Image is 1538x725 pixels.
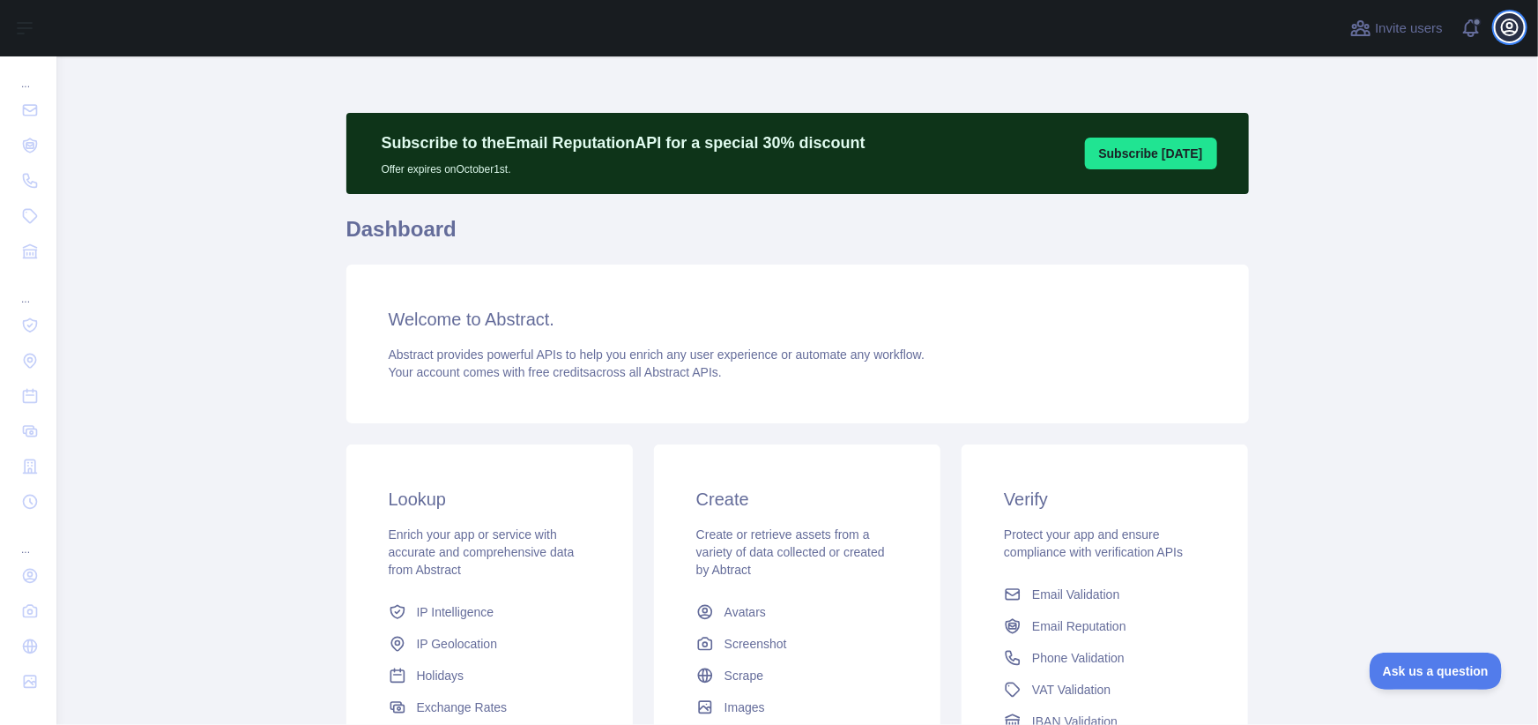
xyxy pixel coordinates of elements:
[389,487,591,512] h3: Lookup
[724,635,787,653] span: Screenshot
[389,365,722,379] span: Your account comes with across all Abstract APIs.
[1375,19,1443,39] span: Invite users
[529,365,590,379] span: free credits
[689,596,905,628] a: Avatars
[1004,487,1206,512] h3: Verify
[382,691,598,723] a: Exchange Rates
[1032,649,1125,667] span: Phone Validation
[1370,653,1503,690] iframe: Toggle Customer Support
[1347,14,1446,42] button: Invite users
[389,348,925,362] span: Abstract provides powerful APIs to help you enrich any user experience or automate any workflow.
[417,667,464,684] span: Holidays
[997,674,1213,706] a: VAT Validation
[1032,617,1126,635] span: Email Reputation
[382,660,598,691] a: Holidays
[14,271,42,306] div: ...
[14,56,42,91] div: ...
[696,487,898,512] h3: Create
[417,635,498,653] span: IP Geolocation
[1032,681,1111,699] span: VAT Validation
[1004,527,1183,559] span: Protect your app and ensure compliance with verification APIs
[14,521,42,557] div: ...
[346,215,1249,258] h1: Dashboard
[724,699,765,716] span: Images
[417,699,508,716] span: Exchange Rates
[997,642,1213,674] a: Phone Validation
[1032,586,1119,603] span: Email Validation
[997,579,1213,610] a: Email Validation
[382,155,866,176] p: Offer expires on October 1st.
[389,307,1207,332] h3: Welcome to Abstract.
[389,527,575,577] span: Enrich your app or service with accurate and comprehensive data from Abstract
[724,603,766,621] span: Avatars
[696,527,885,577] span: Create or retrieve assets from a variety of data collected or created by Abtract
[724,667,763,684] span: Scrape
[689,628,905,660] a: Screenshot
[689,691,905,723] a: Images
[997,610,1213,642] a: Email Reputation
[382,596,598,628] a: IP Intelligence
[382,628,598,660] a: IP Geolocation
[1085,138,1217,169] button: Subscribe [DATE]
[382,131,866,155] p: Subscribe to the Email Reputation API for a special 30 % discount
[689,660,905,691] a: Scrape
[417,603,494,621] span: IP Intelligence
